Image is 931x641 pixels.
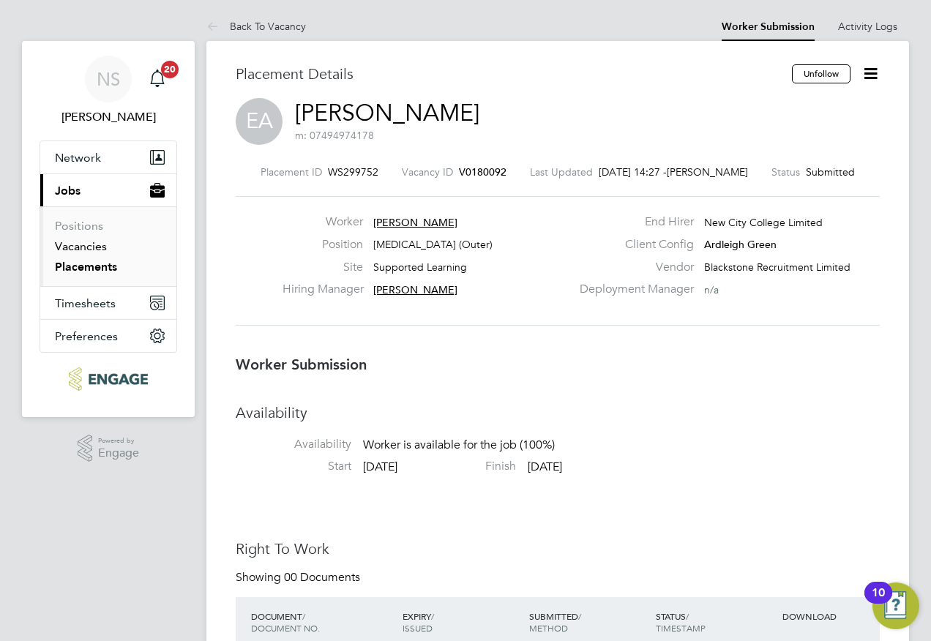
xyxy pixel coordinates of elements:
[400,459,516,474] label: Finish
[97,70,120,89] span: NS
[40,56,177,126] a: NS[PERSON_NAME]
[599,165,667,179] span: [DATE] 14:27 -
[363,460,397,474] span: [DATE]
[578,610,581,622] span: /
[236,459,351,474] label: Start
[571,260,694,275] label: Vendor
[261,165,322,179] label: Placement ID
[704,260,850,274] span: Blackstone Recruitment Limited
[806,165,855,179] span: Submitted
[22,41,195,417] nav: Main navigation
[779,603,880,629] div: DOWNLOAD
[40,141,176,173] button: Network
[373,216,457,229] span: [PERSON_NAME]
[295,129,374,142] span: m: 07494974178
[69,367,147,391] img: ncclondon-logo-retina.png
[373,260,467,274] span: Supported Learning
[373,238,493,251] span: [MEDICAL_DATA] (Outer)
[236,403,880,422] h3: Availability
[571,237,694,252] label: Client Config
[40,108,177,126] span: Natalie Strong
[403,622,433,634] span: ISSUED
[667,165,748,179] span: [PERSON_NAME]
[459,165,506,179] span: V0180092
[236,570,363,585] div: Showing
[236,64,781,83] h3: Placement Details
[571,282,694,297] label: Deployment Manager
[295,99,479,127] a: [PERSON_NAME]
[40,206,176,286] div: Jobs
[55,239,107,253] a: Vacancies
[247,603,399,641] div: DOCUMENT
[143,56,172,102] a: 20
[571,214,694,230] label: End Hirer
[328,165,378,179] span: WS299752
[206,20,306,33] a: Back To Vacancy
[284,570,360,585] span: 00 Documents
[399,603,526,641] div: EXPIRY
[656,622,706,634] span: TIMESTAMP
[236,98,283,145] span: EA
[686,610,689,622] span: /
[55,184,81,198] span: Jobs
[161,61,179,78] span: 20
[652,603,779,641] div: STATUS
[40,320,176,352] button: Preferences
[251,622,320,634] span: DOCUMENT NO.
[78,435,140,462] a: Powered byEngage
[283,260,363,275] label: Site
[283,237,363,252] label: Position
[771,165,800,179] label: Status
[236,356,367,373] b: Worker Submission
[363,438,555,453] span: Worker is available for the job (100%)
[40,367,177,391] a: Go to home page
[55,296,116,310] span: Timesheets
[402,165,453,179] label: Vacancy ID
[838,20,897,33] a: Activity Logs
[792,64,850,83] button: Unfollow
[302,610,305,622] span: /
[236,539,880,558] h3: Right To Work
[55,219,103,233] a: Positions
[98,447,139,460] span: Engage
[530,165,593,179] label: Last Updated
[529,622,568,634] span: METHOD
[528,460,562,474] span: [DATE]
[55,260,117,274] a: Placements
[704,283,719,296] span: n/a
[704,238,777,251] span: Ardleigh Green
[526,603,652,641] div: SUBMITTED
[236,437,351,452] label: Availability
[373,283,457,296] span: [PERSON_NAME]
[40,287,176,319] button: Timesheets
[431,610,434,622] span: /
[722,20,815,33] a: Worker Submission
[283,282,363,297] label: Hiring Manager
[872,593,885,612] div: 10
[872,582,919,629] button: Open Resource Center, 10 new notifications
[55,329,118,343] span: Preferences
[283,214,363,230] label: Worker
[704,216,823,229] span: New City College Limited
[55,151,101,165] span: Network
[40,174,176,206] button: Jobs
[98,435,139,447] span: Powered by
